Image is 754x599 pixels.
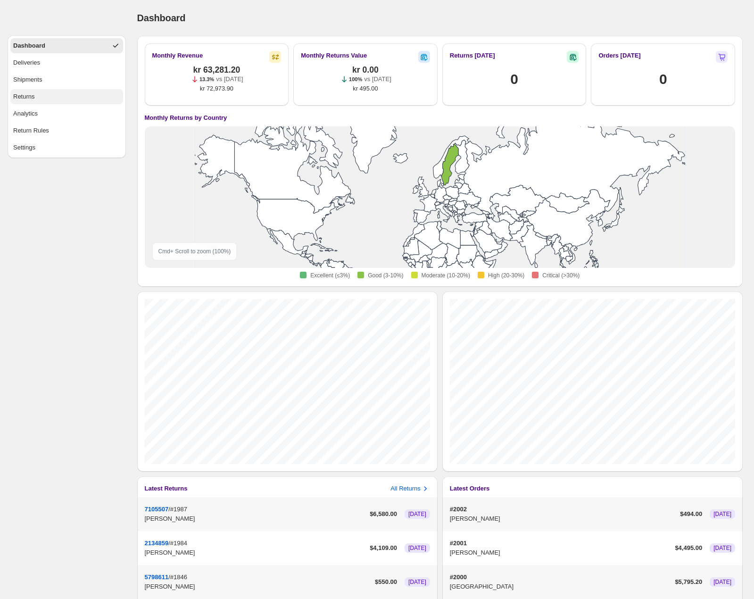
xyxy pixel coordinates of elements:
span: [DATE] [713,544,731,552]
h1: 0 [659,70,667,89]
button: All Returns [390,484,430,493]
div: / [145,573,371,591]
span: [DATE] [408,544,426,552]
h3: All Returns [390,484,421,493]
p: #2000 [450,573,671,582]
span: #1846 [170,574,187,581]
button: Shipments [10,72,123,87]
button: Deliveries [10,55,123,70]
span: kr 72,973.90 [200,84,233,93]
p: vs [DATE] [364,75,391,84]
span: #1984 [170,540,187,547]
p: [PERSON_NAME] [145,514,366,524]
span: kr 63,281.20 [193,65,240,75]
span: 13.3% [199,76,214,82]
h2: Returns [DATE] [450,51,495,60]
p: $ 5,795.20 [675,577,702,587]
p: [PERSON_NAME] [145,582,371,591]
div: / [145,539,366,557]
h2: Monthly Returns Value [301,51,367,60]
span: [DATE] [713,578,731,586]
span: 100% [349,76,362,82]
div: Dashboard [13,41,45,50]
div: Deliveries [13,58,40,67]
span: High (20-30%) [488,272,524,279]
span: Critical (>30%) [542,272,580,279]
span: Excellent (≤3%) [310,272,350,279]
span: [DATE] [408,578,426,586]
span: [DATE] [408,510,426,518]
button: Settings [10,140,123,155]
div: Settings [13,143,35,152]
button: Return Rules [10,123,123,138]
p: $ 550.00 [375,577,397,587]
p: [GEOGRAPHIC_DATA] [450,582,671,591]
span: Good (3-10%) [368,272,403,279]
h2: Monthly Revenue [152,51,203,60]
button: 5798611 [145,574,169,581]
h4: Monthly Returns by Country [145,113,227,123]
span: kr 0.00 [352,65,379,75]
h3: Latest Orders [450,484,490,493]
button: 7105507 [145,506,169,513]
button: Returns [10,89,123,104]
span: #1987 [170,506,187,513]
h2: Orders [DATE] [598,51,640,60]
p: $ 6,580.00 [370,509,397,519]
div: Returns [13,92,35,101]
div: Return Rules [13,126,49,135]
p: #2001 [450,539,671,548]
button: Dashboard [10,38,123,53]
div: / [145,505,366,524]
p: [PERSON_NAME] [145,548,366,557]
button: Analytics [10,106,123,121]
p: vs [DATE] [216,75,243,84]
p: $ 494.00 [680,509,702,519]
span: Moderate (10-20%) [422,272,470,279]
span: Dashboard [137,13,186,23]
p: [PERSON_NAME] [450,514,676,524]
p: [PERSON_NAME] [450,548,671,557]
p: #2002 [450,505,676,514]
div: Cmd + Scroll to zoom ( 100 %) [152,242,237,260]
div: Analytics [13,109,38,118]
h1: 0 [510,70,518,89]
span: [DATE] [713,510,731,518]
button: 2134859 [145,540,169,547]
p: $ 4,495.00 [675,543,702,553]
span: kr 495.00 [353,84,378,93]
div: Shipments [13,75,42,84]
p: $ 4,109.00 [370,543,397,553]
h3: Latest Returns [145,484,188,493]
